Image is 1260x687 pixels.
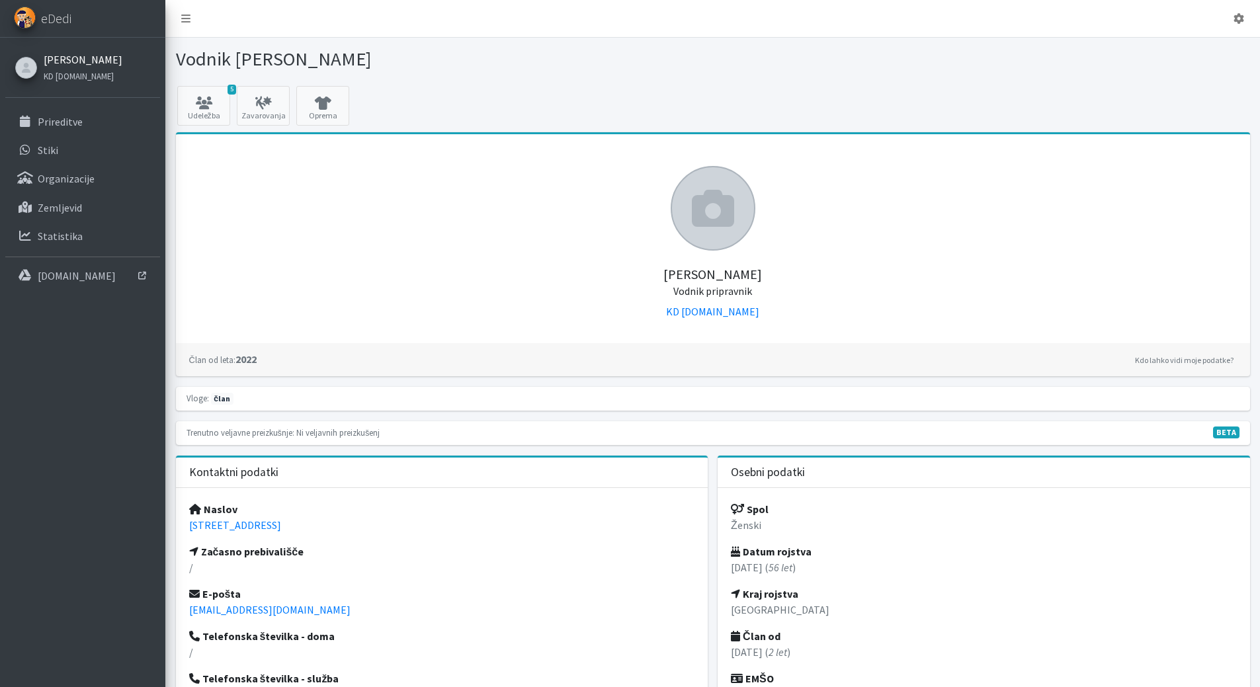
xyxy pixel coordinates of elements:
[177,86,230,126] a: 5 Udeležba
[189,603,351,616] a: [EMAIL_ADDRESS][DOMAIN_NAME]
[5,165,160,192] a: Organizacije
[189,644,695,660] p: /
[176,48,708,71] h1: Vodnik [PERSON_NAME]
[296,86,349,126] a: Oprema
[1213,426,1239,438] span: V fazi razvoja
[769,561,792,574] em: 56 let
[189,672,339,685] strong: Telefonska številka - služba
[5,223,160,249] a: Statistika
[187,427,294,438] small: Trenutno veljavne preizkušnje:
[44,67,122,83] a: KD [DOMAIN_NAME]
[731,602,1237,618] p: [GEOGRAPHIC_DATA]
[14,7,36,28] img: eDedi
[731,629,780,643] strong: Član od
[189,545,304,558] strong: Začasno prebivališče
[189,518,281,532] a: [STREET_ADDRESS]
[38,143,58,157] p: Stiki
[189,352,257,366] strong: 2022
[38,201,82,214] p: Zemljevid
[189,559,695,575] p: /
[769,645,787,659] em: 2 let
[228,85,236,95] span: 5
[5,263,160,289] a: [DOMAIN_NAME]
[189,629,335,643] strong: Telefonska številka - doma
[731,503,769,516] strong: Spol
[731,545,812,558] strong: Datum rojstva
[731,644,1237,660] p: [DATE] ( )
[5,108,160,135] a: Prireditve
[731,559,1237,575] p: [DATE] ( )
[44,71,114,81] small: KD [DOMAIN_NAME]
[673,284,752,298] small: Vodnik pripravnik
[731,517,1237,533] p: Ženski
[211,393,233,405] span: član
[189,587,241,600] strong: E-pošta
[38,269,116,282] p: [DOMAIN_NAME]
[1132,352,1237,368] a: Kdo lahko vidi moje podatke?
[731,465,805,479] h3: Osebni podatki
[666,305,759,318] a: KD [DOMAIN_NAME]
[38,229,83,243] p: Statistika
[38,115,83,128] p: Prireditve
[189,465,278,479] h3: Kontaktni podatki
[38,172,95,185] p: Organizacije
[731,587,798,600] strong: Kraj rojstva
[5,137,160,163] a: Stiki
[237,86,290,126] a: Zavarovanja
[5,194,160,221] a: Zemljevid
[189,354,235,365] small: Član od leta:
[187,393,209,403] small: Vloge:
[44,52,122,67] a: [PERSON_NAME]
[41,9,71,28] span: eDedi
[296,427,380,438] small: Ni veljavnih preizkušenj
[189,503,237,516] strong: Naslov
[731,672,774,685] strong: EMŠO
[189,251,1237,298] h5: [PERSON_NAME]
